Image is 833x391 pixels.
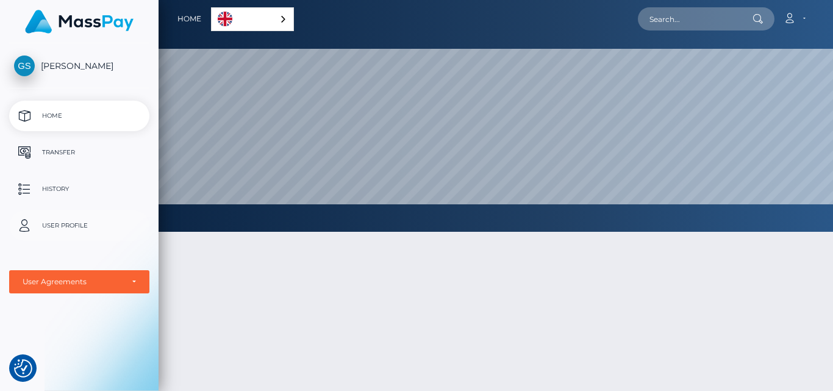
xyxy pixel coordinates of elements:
[25,10,134,34] img: MassPay
[9,137,149,168] a: Transfer
[14,359,32,378] img: Revisit consent button
[9,60,149,71] span: [PERSON_NAME]
[177,6,201,32] a: Home
[9,270,149,293] button: User Agreements
[14,143,145,162] p: Transfer
[9,174,149,204] a: History
[211,7,294,31] aside: Language selected: English
[14,180,145,198] p: History
[14,359,32,378] button: Consent Preferences
[638,7,753,30] input: Search...
[9,210,149,241] a: User Profile
[23,277,123,287] div: User Agreements
[212,8,293,30] a: English
[211,7,294,31] div: Language
[14,107,145,125] p: Home
[14,217,145,235] p: User Profile
[9,101,149,131] a: Home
